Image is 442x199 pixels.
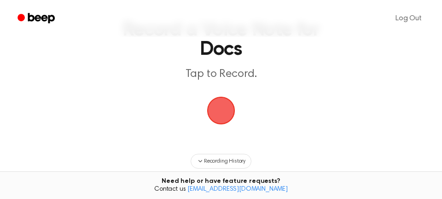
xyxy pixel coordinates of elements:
[191,154,251,169] button: Recording History
[386,7,431,29] a: Log Out
[187,186,288,193] a: [EMAIL_ADDRESS][DOMAIN_NAME]
[99,67,343,82] p: Tap to Record.
[6,186,436,194] span: Contact us
[204,157,245,165] span: Recording History
[207,97,235,124] img: Beep Logo
[11,10,63,28] a: Beep
[99,21,343,59] h1: Record a Voice Note for Docs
